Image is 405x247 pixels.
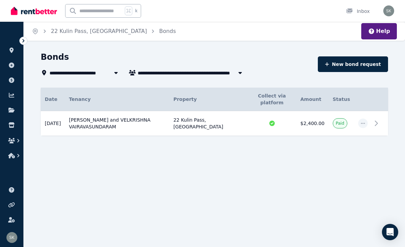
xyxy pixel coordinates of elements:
th: Amount [296,88,329,111]
div: Open Intercom Messenger [382,224,398,240]
span: Paid [336,121,344,126]
th: Tenancy [65,88,169,111]
img: RentBetter [11,6,57,16]
th: Collect via platform [248,88,296,111]
td: 22 Kulin Pass, [GEOGRAPHIC_DATA] [169,111,248,136]
th: Property [169,88,248,111]
td: [PERSON_NAME] and VELKRISHNA VAIRAVASUNDARAM [65,111,169,136]
h1: Bonds [41,52,69,63]
div: Inbox [346,8,370,15]
span: Date [45,96,57,103]
span: [DATE] [45,120,61,127]
th: Status [329,88,354,111]
nav: Breadcrumb [24,22,184,41]
img: Sharmin Kaur [383,5,394,16]
img: Sharmin Kaur [6,232,17,243]
button: Help [368,27,390,35]
a: 22 Kulin Pass, [GEOGRAPHIC_DATA] [51,28,147,34]
button: New bond request [318,56,388,72]
span: k [135,8,137,14]
td: $2,400.00 [296,111,329,136]
span: Bonds [159,27,176,35]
